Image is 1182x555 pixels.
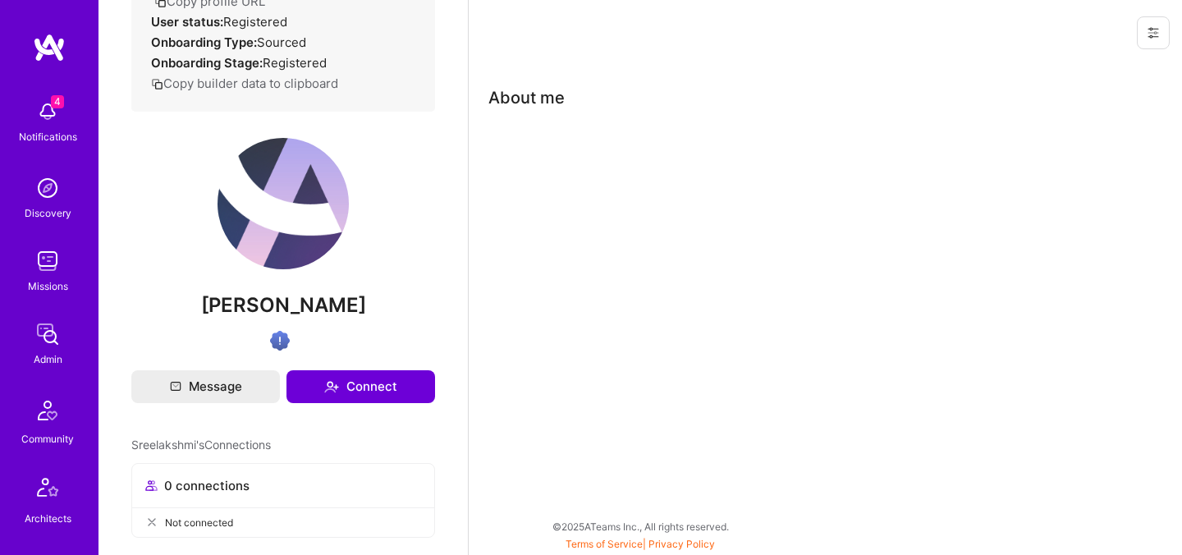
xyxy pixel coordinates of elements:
[648,538,715,550] a: Privacy Policy
[218,138,349,269] img: User Avatar
[33,33,66,62] img: logo
[151,34,257,50] strong: Onboarding Type:
[151,55,263,71] strong: Onboarding Stage:
[145,479,158,492] i: icon Collaborator
[31,245,64,277] img: teamwork
[286,370,435,403] button: Connect
[223,14,287,30] span: Registered
[28,470,67,510] img: Architects
[170,381,181,392] i: icon Mail
[98,506,1182,547] div: © 2025 ATeams Inc., All rights reserved.
[31,172,64,204] img: discovery
[131,436,271,453] span: Sreelakshmi's Connections
[131,293,435,318] span: [PERSON_NAME]
[25,510,71,527] div: Architects
[263,55,327,71] span: Registered
[34,351,62,368] div: Admin
[151,78,163,90] i: icon Copy
[151,75,338,92] button: Copy builder data to clipboard
[270,331,290,351] img: High Potential User
[488,85,565,110] div: About me
[145,516,158,529] i: icon CloseGray
[31,318,64,351] img: admin teamwork
[165,514,233,531] span: Not connected
[131,370,280,403] button: Message
[324,379,339,394] i: icon Connect
[28,391,67,430] img: Community
[566,538,643,550] a: Terms of Service
[51,95,64,108] span: 4
[31,95,64,128] img: bell
[28,277,68,295] div: Missions
[19,128,77,145] div: Notifications
[131,463,435,538] button: 0 connectionsNot connected
[151,14,223,30] strong: User status:
[164,477,250,494] span: 0 connections
[257,34,306,50] span: sourced
[25,204,71,222] div: Discovery
[21,430,74,447] div: Community
[566,538,715,550] span: |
